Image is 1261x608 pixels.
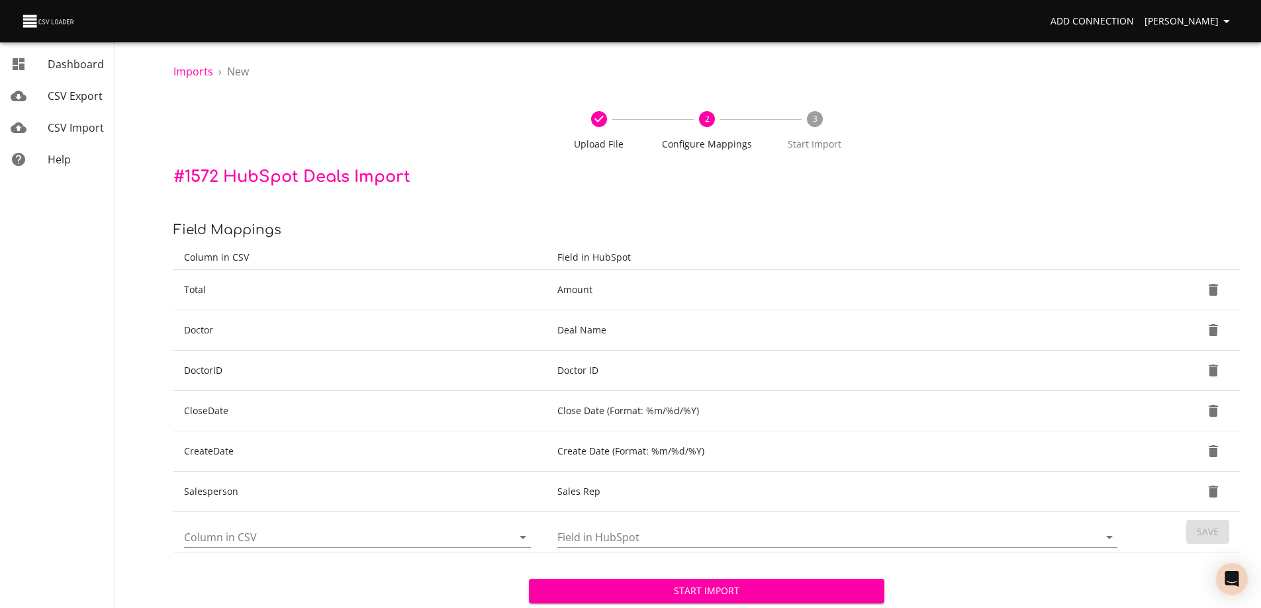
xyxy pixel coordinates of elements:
td: Create Date (Format: %m/%d/%Y) [547,431,1133,472]
td: Amount [547,270,1133,310]
button: [PERSON_NAME] [1139,9,1240,34]
td: Sales Rep [547,472,1133,512]
td: Doctor ID [547,351,1133,391]
a: Add Connection [1045,9,1139,34]
td: DoctorID [173,351,547,391]
img: CSV Loader [21,12,77,30]
span: # 1572 HubSpot Deals Import [173,168,410,186]
div: Open Intercom Messenger [1216,563,1248,595]
button: Delete [1197,274,1229,306]
td: Close Date (Format: %m/%d/%Y) [547,391,1133,431]
button: Delete [1197,314,1229,346]
th: Column in CSV [173,245,547,270]
button: Open [514,528,532,546]
td: CreateDate [173,431,547,472]
span: Field Mappings [173,222,281,238]
td: CloseDate [173,391,547,431]
td: Doctor [173,310,547,351]
button: Delete [1197,476,1229,507]
span: [PERSON_NAME] [1144,13,1235,30]
p: New [227,64,249,79]
span: Dashboard [48,57,104,71]
td: Deal Name [547,310,1133,351]
button: Open [1100,528,1119,546]
button: Start Import [529,579,884,603]
text: 2 [704,113,709,124]
span: Upload File [550,138,647,151]
button: Delete [1197,435,1229,467]
td: Salesperson [173,472,547,512]
span: CSV Import [48,120,104,135]
a: Imports [173,64,213,79]
span: Add Connection [1051,13,1134,30]
span: CSV Export [48,89,103,103]
span: Start Import [766,138,863,151]
span: Configure Mappings [658,138,755,151]
button: Delete [1197,395,1229,427]
th: Field in HubSpot [547,245,1133,270]
text: 3 [812,113,817,124]
span: Start Import [539,583,874,599]
td: Total [173,270,547,310]
li: › [218,64,222,79]
span: Help [48,152,71,167]
button: Delete [1197,355,1229,386]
